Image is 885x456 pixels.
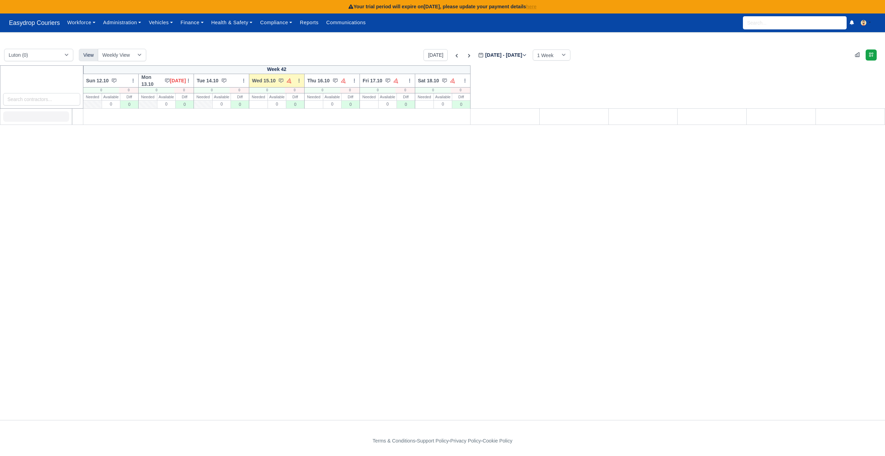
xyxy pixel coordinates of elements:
span: Tue 14.10 [197,77,218,84]
a: Administration [99,16,145,29]
input: Search... [743,16,847,29]
div: 0 [249,88,285,93]
a: Reports [296,16,322,29]
a: Easydrop Couriers [6,16,63,29]
div: Available [268,93,286,100]
div: Week 42 [83,65,471,74]
div: Available [157,93,175,100]
div: 0 [415,88,451,93]
div: Needed [415,93,434,100]
a: Cookie Policy [483,438,512,444]
div: 0 [452,100,470,108]
div: Diff [176,93,194,100]
span: [DATE] [170,77,186,84]
div: Available [323,93,341,100]
a: Communications [323,16,370,29]
a: Support Policy [417,438,449,444]
a: Finance [177,16,207,29]
div: 0 [268,100,286,108]
span: Sun 12.10 [86,77,109,84]
div: 0 [139,88,174,93]
div: Needed [249,93,268,100]
div: 0 [119,88,138,93]
div: 0 [230,88,249,93]
div: Needed [139,93,157,100]
input: Search contractors... [3,93,81,106]
a: Workforce [63,16,99,29]
div: 0 [340,88,360,93]
div: 0 [102,100,120,108]
span: Thu 16.10 [307,77,330,84]
div: 0 [194,88,230,93]
a: Privacy Policy [450,438,481,444]
div: Needed [83,93,102,100]
div: 0 [176,100,194,108]
div: 0 [434,100,452,108]
button: [DATE] [423,49,448,61]
div: 0 [157,100,175,108]
div: Diff [342,93,360,100]
span: Wed 15.10 [252,77,276,84]
div: Available [213,93,231,100]
div: - - - [245,437,640,445]
div: 0 [213,100,231,108]
span: Fri 17.10 [363,77,382,84]
div: Diff [231,93,249,100]
div: 0 [342,100,360,108]
div: 0 [305,88,340,93]
div: 0 [231,100,249,108]
div: View [79,49,98,61]
div: Available [434,93,452,100]
div: 0 [286,100,304,108]
div: 0 [360,88,395,93]
span: Easydrop Couriers [6,16,63,30]
div: 0 [323,100,341,108]
div: Available [102,93,120,100]
div: 0 [397,100,415,108]
div: 0 [83,88,119,93]
div: Diff [286,93,304,100]
div: 0 [379,100,397,108]
div: Needed [305,93,323,100]
a: Compliance [256,16,296,29]
div: Needed [194,93,212,100]
div: Diff [452,93,470,100]
div: 0 [451,88,470,93]
span: Mon 13.10 [141,74,162,88]
div: 0 [395,88,415,93]
a: here [526,4,537,9]
div: 0 [285,88,304,93]
a: Terms & Conditions [373,438,415,444]
div: Needed [360,93,378,100]
label: [DATE] - [DATE] [478,51,527,59]
div: 0 [120,100,138,108]
span: Sat 18.10 [418,77,439,84]
strong: [DATE] [423,4,440,9]
div: Diff [397,93,415,100]
a: Health & Safety [207,16,257,29]
a: Vehicles [145,16,177,29]
div: Available [379,93,397,100]
div: Diff [120,93,138,100]
div: 0 [174,88,194,93]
